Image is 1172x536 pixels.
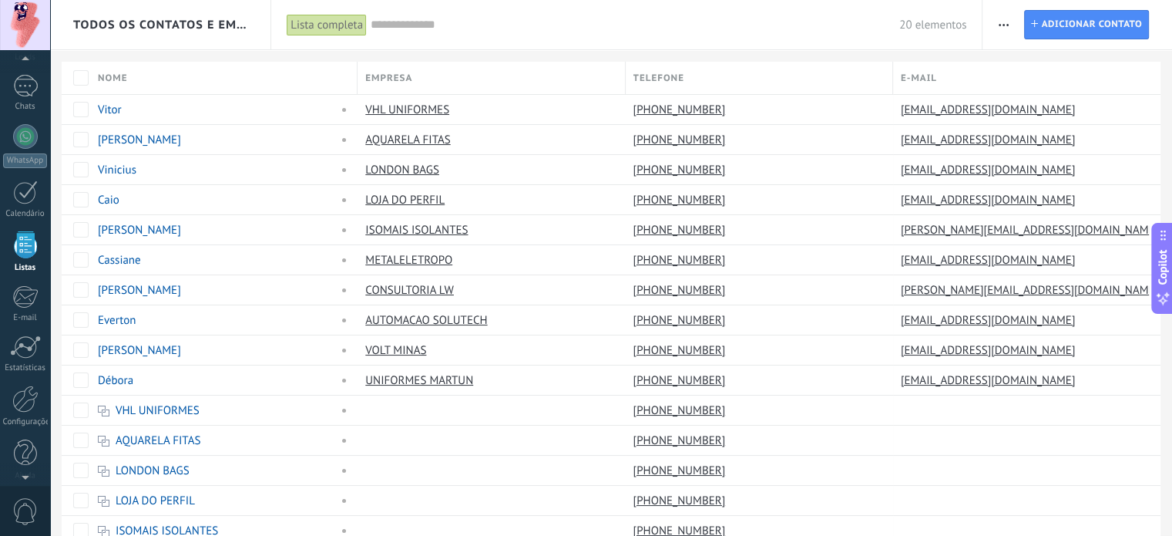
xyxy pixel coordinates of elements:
[633,313,729,327] a: [PHONE_NUMBER]
[287,14,367,36] div: Lista completa
[633,433,729,447] a: [PHONE_NUMBER]
[3,313,48,323] div: E-mail
[901,103,1079,116] a: [EMAIL_ADDRESS][DOMAIN_NAME]
[98,103,122,117] a: Vitor
[365,313,487,328] a: AUTOMACAO SOLUTECH
[3,102,48,112] div: Chats
[3,363,48,373] div: Estatísticas
[365,223,468,238] a: ISOMAIS ISOLANTES
[633,133,729,147] a: [PHONE_NUMBER]
[633,373,729,387] a: [PHONE_NUMBER]
[365,133,450,147] a: AQUARELA FITAS
[3,263,48,273] div: Listas
[901,343,1079,357] a: [EMAIL_ADDRESS][DOMAIN_NAME]
[633,71,684,86] span: Telefone
[633,253,729,267] a: [PHONE_NUMBER]
[98,373,133,388] a: Débora
[633,464,729,477] a: [PHONE_NUMBER]
[901,71,937,86] span: E-mail
[365,163,439,177] a: LONDON BAGS
[901,133,1079,147] a: [EMAIL_ADDRESS][DOMAIN_NAME]
[116,464,190,478] a: LONDON BAGS
[899,18,966,32] span: 20 elementos
[116,494,195,508] a: LOJA DO PERFIL
[73,18,249,32] span: Todos os contatos e Empresas
[633,223,729,237] a: [PHONE_NUMBER]
[633,343,729,357] a: [PHONE_NUMBER]
[633,403,729,417] a: [PHONE_NUMBER]
[3,153,47,168] div: WhatsApp
[98,163,136,177] a: Vinicius
[116,403,200,418] a: VHL UNIFORMES
[901,283,1161,297] a: [PERSON_NAME][EMAIL_ADDRESS][DOMAIN_NAME]
[365,71,412,86] span: Empresa
[365,373,473,388] a: UNIFORMES MARTUN
[98,313,136,328] a: Everton
[633,494,729,507] a: [PHONE_NUMBER]
[98,71,128,86] span: Nome
[98,193,119,207] a: Caio
[365,253,452,268] a: METALELETROPO
[901,313,1079,327] a: [EMAIL_ADDRESS][DOMAIN_NAME]
[365,193,445,207] a: LOJA DO PERFIL
[633,163,729,177] a: [PHONE_NUMBER]
[633,283,729,297] a: [PHONE_NUMBER]
[3,417,48,427] div: Configurações
[901,223,1161,237] a: [PERSON_NAME][EMAIL_ADDRESS][DOMAIN_NAME]
[98,283,181,298] a: [PERSON_NAME]
[633,193,729,207] a: [PHONE_NUMBER]
[901,373,1079,387] a: [EMAIL_ADDRESS][DOMAIN_NAME]
[1155,249,1170,285] span: Copilot
[901,163,1079,177] a: [EMAIL_ADDRESS][DOMAIN_NAME]
[633,103,729,116] a: [PHONE_NUMBER]
[365,343,426,358] a: VOLT MINAS
[1041,11,1142,39] span: Adicionar contato
[116,433,200,448] a: AQUARELA FITAS
[365,103,449,117] a: VHL UNIFORMES
[98,343,181,358] a: [PERSON_NAME]
[3,209,48,219] div: Calendário
[98,253,141,268] a: Cassiane
[1024,10,1149,39] a: Adicionar contato
[98,223,181,238] a: [PERSON_NAME]
[901,253,1079,267] a: [EMAIL_ADDRESS][DOMAIN_NAME]
[992,10,1015,39] button: Mais
[901,193,1079,207] a: [EMAIL_ADDRESS][DOMAIN_NAME]
[365,283,454,298] a: CONSULTORIA LW
[98,133,181,147] a: [PERSON_NAME]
